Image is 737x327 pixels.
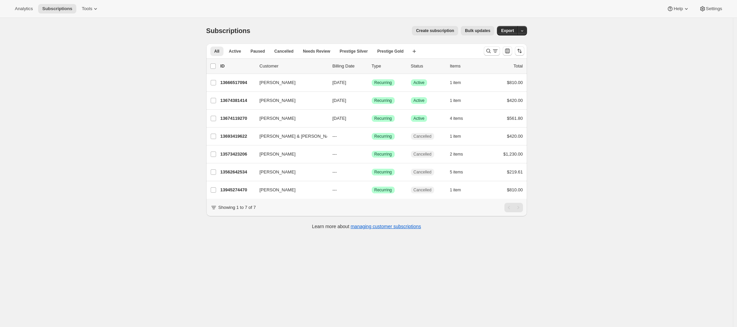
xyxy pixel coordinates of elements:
span: Cancelled [274,49,294,54]
p: Showing 1 to 7 of 7 [218,204,256,211]
span: Recurring [374,116,392,121]
span: Cancelled [414,134,431,139]
span: Paused [251,49,265,54]
span: 5 items [450,169,463,175]
div: 13573423206[PERSON_NAME]---SuccessRecurringCancelled2 items$1,230.00 [220,149,523,159]
span: Recurring [374,169,392,175]
span: [PERSON_NAME] [260,151,296,158]
button: Search and filter results [484,46,500,56]
div: 13674119270[PERSON_NAME][DATE]SuccessRecurringSuccessActive4 items$561.80 [220,114,523,123]
span: $420.00 [507,134,523,139]
button: Settings [695,4,726,13]
span: [PERSON_NAME] & [PERSON_NAME] [260,133,337,140]
p: Total [514,63,523,70]
p: 13562642534 [220,169,254,175]
span: --- [333,169,337,174]
span: [PERSON_NAME] [260,97,296,104]
span: Prestige Gold [377,49,403,54]
span: Needs Review [303,49,330,54]
span: [PERSON_NAME] [260,79,296,86]
nav: Pagination [504,203,523,212]
span: Bulk updates [465,28,490,33]
span: $810.00 [507,80,523,85]
button: [PERSON_NAME] [256,113,323,124]
span: 1 item [450,98,461,103]
button: [PERSON_NAME] [256,77,323,88]
div: Items [450,63,484,70]
button: [PERSON_NAME] [256,149,323,160]
button: 5 items [450,167,471,177]
button: Bulk updates [461,26,494,35]
span: Settings [706,6,722,11]
span: Export [501,28,514,33]
button: Tools [78,4,103,13]
div: 13674381414[PERSON_NAME][DATE]SuccessRecurringSuccessActive1 item$420.00 [220,96,523,105]
button: Analytics [11,4,37,13]
button: Export [497,26,518,35]
button: 1 item [450,132,469,141]
button: 1 item [450,185,469,195]
p: ID [220,63,254,70]
button: Subscriptions [38,4,76,13]
div: 13666517094[PERSON_NAME][DATE]SuccessRecurringSuccessActive1 item$810.00 [220,78,523,87]
span: [DATE] [333,80,346,85]
button: Customize table column order and visibility [503,46,512,56]
span: Analytics [15,6,33,11]
button: Sort the results [515,46,524,56]
span: Active [414,98,425,103]
div: 13693419622[PERSON_NAME] & [PERSON_NAME]---SuccessRecurringCancelled1 item$420.00 [220,132,523,141]
button: Help [663,4,693,13]
span: [DATE] [333,98,346,103]
span: $810.00 [507,187,523,192]
button: 2 items [450,149,471,159]
span: Cancelled [414,152,431,157]
span: Active [414,80,425,85]
span: Recurring [374,98,392,103]
span: [DATE] [333,116,346,121]
button: Create new view [409,47,420,56]
div: IDCustomerBilling DateTypeStatusItemsTotal [220,63,523,70]
span: Subscriptions [206,27,251,34]
span: 4 items [450,116,463,121]
button: [PERSON_NAME] [256,167,323,178]
button: Create subscription [412,26,458,35]
span: Recurring [374,134,392,139]
p: 13666517094 [220,79,254,86]
div: 13945274470[PERSON_NAME]---SuccessRecurringCancelled1 item$810.00 [220,185,523,195]
span: $1,230.00 [503,152,523,157]
span: $420.00 [507,98,523,103]
span: Active [229,49,241,54]
p: 13674119270 [220,115,254,122]
span: Tools [82,6,92,11]
p: Status [411,63,445,70]
span: [PERSON_NAME] [260,187,296,193]
span: Prestige Silver [340,49,368,54]
span: Recurring [374,187,392,193]
p: 13674381414 [220,97,254,104]
div: 13562642534[PERSON_NAME]---SuccessRecurringCancelled5 items$219.61 [220,167,523,177]
span: Recurring [374,80,392,85]
span: Cancelled [414,187,431,193]
button: 1 item [450,78,469,87]
p: Billing Date [333,63,366,70]
div: Type [372,63,405,70]
button: [PERSON_NAME] & [PERSON_NAME] [256,131,323,142]
span: --- [333,187,337,192]
span: [PERSON_NAME] [260,115,296,122]
span: --- [333,152,337,157]
span: Active [414,116,425,121]
span: 2 items [450,152,463,157]
span: 1 item [450,80,461,85]
span: $219.61 [507,169,523,174]
span: Create subscription [416,28,454,33]
span: Recurring [374,152,392,157]
button: [PERSON_NAME] [256,185,323,195]
p: 13693419622 [220,133,254,140]
span: $561.80 [507,116,523,121]
span: [PERSON_NAME] [260,169,296,175]
button: 4 items [450,114,471,123]
span: --- [333,134,337,139]
span: 1 item [450,187,461,193]
p: Learn more about [312,223,421,230]
p: 13573423206 [220,151,254,158]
